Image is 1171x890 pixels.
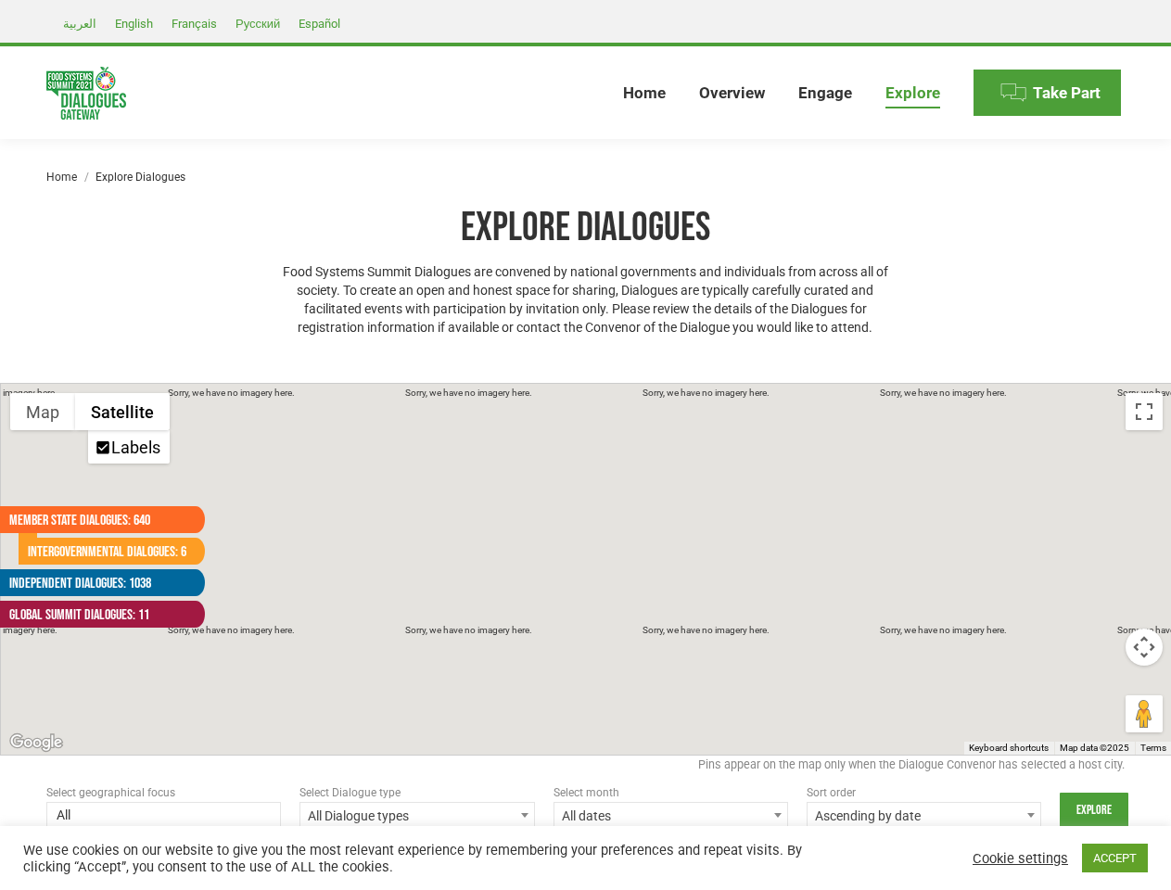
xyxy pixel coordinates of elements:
[95,171,185,184] span: Explore Dialogues
[6,731,67,755] img: Google
[172,17,217,31] span: Français
[115,17,153,31] span: English
[111,438,160,457] label: Labels
[1060,793,1128,828] input: Explore
[226,12,289,34] a: Русский
[19,538,186,565] a: Intergovernmental Dialogues: 6
[23,842,810,875] div: We use cookies on our website to give you the most relevant experience by remembering your prefer...
[969,742,1049,755] button: Keyboard shortcuts
[300,803,533,829] span: All Dialogue types
[46,171,77,184] a: Home
[90,432,168,462] li: Labels
[1126,695,1163,732] button: Drag Pegman onto the map to open Street View
[1140,743,1166,753] a: Terms (opens in new tab)
[88,430,170,464] ul: Show satellite imagery
[1082,844,1148,872] a: ACCEPT
[63,17,96,31] span: العربية
[299,802,534,828] span: All Dialogue types
[808,803,1040,829] span: Ascending by date
[46,783,281,802] div: Select geographical focus
[973,850,1068,867] a: Cookie settings
[885,83,940,103] span: Explore
[1126,393,1163,430] button: Toggle fullscreen view
[235,17,280,31] span: Русский
[162,12,226,34] a: Français
[289,12,350,34] a: Español
[1033,83,1101,103] span: Take Part
[554,802,788,828] span: All dates
[274,262,898,337] p: Food Systems Summit Dialogues are convened by national governments and individuals from across al...
[1060,743,1129,753] span: Map data ©2025
[807,783,1041,802] div: Sort order
[798,83,852,103] span: Engage
[274,203,898,253] h1: Explore Dialogues
[10,393,75,430] button: Show street map
[75,393,170,430] button: Show satellite imagery
[623,83,666,103] span: Home
[554,803,787,829] span: All dates
[6,731,67,755] a: Open this area in Google Maps (opens a new window)
[54,12,106,34] a: العربية
[999,79,1027,107] img: Menu icon
[554,783,788,802] div: Select month
[699,83,765,103] span: Overview
[46,67,126,120] img: Food Systems Summit Dialogues
[299,17,340,31] span: Español
[1126,629,1163,666] button: Map camera controls
[106,12,162,34] a: English
[299,783,534,802] div: Select Dialogue type
[46,756,1125,783] div: Pins appear on the map only when the Dialogue Convenor has selected a host city.
[807,802,1041,828] span: Ascending by date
